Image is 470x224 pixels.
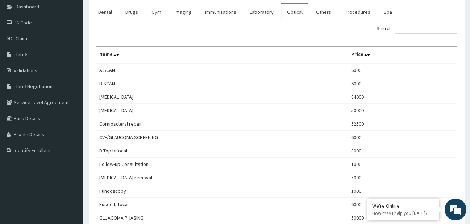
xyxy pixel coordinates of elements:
[16,51,29,58] span: Tariffs
[169,4,197,20] a: Imaging
[348,144,457,158] td: 8000
[96,63,348,77] td: A SCAN
[119,4,136,21] div: Minimize live chat window
[281,4,308,20] a: Optical
[13,36,29,54] img: d_794563401_company_1708531726252_794563401
[348,90,457,104] td: 84000
[120,4,144,20] a: Drugs
[96,90,348,104] td: [MEDICAL_DATA]
[339,4,376,20] a: Procedures
[16,83,53,90] span: Tariff Negotiation
[395,23,457,34] input: Search:
[199,4,242,20] a: Immunizations
[372,210,434,216] p: How may I help you today?
[92,4,118,20] a: Dental
[372,203,434,209] div: We're Online!
[96,171,348,184] td: [MEDICAL_DATA] removal
[96,158,348,171] td: Follow-up Consultation
[38,41,122,50] div: Chat with us now
[377,23,457,34] label: Search:
[146,4,167,20] a: Gym
[42,66,100,139] span: We're online!
[310,4,337,20] a: Others
[378,4,398,20] a: Spa
[96,47,348,64] th: Name
[348,117,457,131] td: 52500
[348,158,457,171] td: 1000
[96,184,348,198] td: Fundoscopy
[348,184,457,198] td: 1000
[348,131,457,144] td: 6000
[16,3,39,10] span: Dashboard
[4,148,138,173] textarea: Type your message and hit 'Enter'
[348,47,457,64] th: Price
[96,198,348,211] td: Fused bifocal
[96,117,348,131] td: Cornioscleral repair
[348,171,457,184] td: 5000
[348,63,457,77] td: 6000
[96,144,348,158] td: D-Top bifocal
[96,77,348,90] td: B SCAN
[96,131,348,144] td: CVF/GLAUCOMA SCREENING
[348,77,457,90] td: 6000
[348,198,457,211] td: 6000
[16,35,30,42] span: Claims
[96,104,348,117] td: [MEDICAL_DATA]
[244,4,279,20] a: Laboratory
[348,104,457,117] td: 50000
